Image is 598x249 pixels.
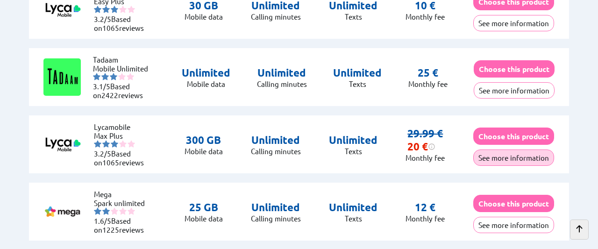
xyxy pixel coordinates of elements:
img: Logo of Tadaam [43,58,81,96]
p: Texts [329,147,377,156]
img: starnr3 [111,6,118,13]
span: 1065 [102,23,119,32]
img: starnr3 [111,140,118,148]
p: Unlimited [182,66,230,79]
li: Based on reviews [93,82,149,100]
span: 3.1/5 [93,82,110,91]
p: Unlimited [329,134,377,147]
img: starnr4 [118,73,126,80]
a: Choose this product [474,64,555,73]
img: starnr2 [102,207,110,215]
button: See more information [474,82,555,99]
img: starnr5 [128,6,135,13]
p: Calling minutes [251,12,301,21]
p: 25 € [418,66,438,79]
img: starnr5 [127,73,134,80]
span: 2422 [101,91,118,100]
p: Unlimited [257,66,307,79]
li: Based on reviews [94,14,150,32]
p: Calling minutes [251,214,301,223]
p: Mobile data [185,214,223,223]
a: See more information [473,19,554,28]
p: Mobile data [185,12,223,21]
img: Logo of Mega [44,193,81,230]
p: Monthly fee [406,153,445,162]
li: Mobile Unlimited [93,64,149,73]
img: starnr1 [94,207,101,215]
button: Choose this product [473,195,554,212]
a: See more information [473,221,554,229]
button: Choose this product [474,60,555,78]
a: Choose this product [473,199,554,208]
img: starnr4 [119,140,127,148]
p: Monthly fee [406,214,445,223]
span: 3.2/5 [94,14,111,23]
p: Mobile data [185,147,223,156]
img: starnr4 [119,6,127,13]
p: Unlimited [251,134,301,147]
img: information [428,143,435,150]
img: starnr5 [128,207,135,215]
p: Unlimited [251,201,301,214]
img: starnr4 [119,207,127,215]
img: starnr1 [94,6,101,13]
button: See more information [473,217,554,233]
li: Max Plus [94,131,150,140]
li: Mega [94,190,150,199]
span: 1065 [102,158,119,167]
p: Texts [329,12,377,21]
p: Texts [329,214,377,223]
p: 25 GB [185,201,223,214]
li: Lycamobile [94,122,150,131]
button: See more information [473,149,554,166]
img: starnr2 [102,6,110,13]
span: 1225 [102,225,119,234]
a: Choose this product [473,132,554,141]
s: 29.99 € [407,127,443,140]
p: Texts [333,79,382,88]
img: starnr1 [93,73,100,80]
img: starnr1 [94,140,101,148]
p: Unlimited [329,201,377,214]
li: Tadaam [93,55,149,64]
a: See more information [474,86,555,95]
img: starnr2 [101,73,109,80]
p: Monthly fee [406,12,445,21]
p: Calling minutes [257,79,307,88]
img: starnr2 [102,140,110,148]
button: See more information [473,15,554,31]
p: 12 € [415,201,435,214]
div: 20 € [407,140,435,153]
img: starnr3 [111,207,118,215]
img: starnr5 [128,140,135,148]
p: Mobile data [182,79,230,88]
span: 3.2/5 [94,149,111,158]
img: Logo of Lycamobile [44,126,81,163]
button: Choose this product [473,128,554,145]
li: Based on reviews [94,216,150,234]
p: 300 GB [185,134,223,147]
p: Monthly fee [408,79,448,88]
p: Calling minutes [251,147,301,156]
a: See more information [473,153,554,162]
img: starnr3 [110,73,117,80]
span: 1.6/5 [94,216,111,225]
li: Spark unlimited [94,199,150,207]
li: Based on reviews [94,149,150,167]
p: Unlimited [333,66,382,79]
